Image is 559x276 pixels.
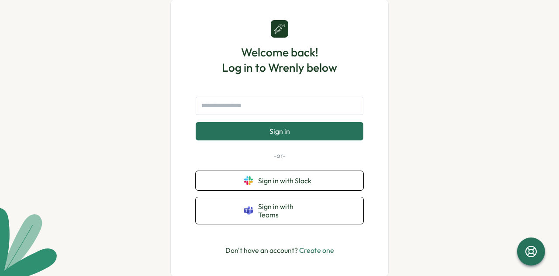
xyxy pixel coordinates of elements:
span: Sign in with Slack [258,177,315,185]
h1: Welcome back! Log in to Wrenly below [222,45,337,75]
button: Sign in with Slack [196,171,363,190]
span: Sign in with Teams [258,203,315,219]
span: Sign in [269,127,290,135]
a: Create one [299,246,334,255]
p: -or- [196,151,363,161]
button: Sign in with Teams [196,197,363,224]
p: Don't have an account? [225,245,334,256]
button: Sign in [196,122,363,140]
